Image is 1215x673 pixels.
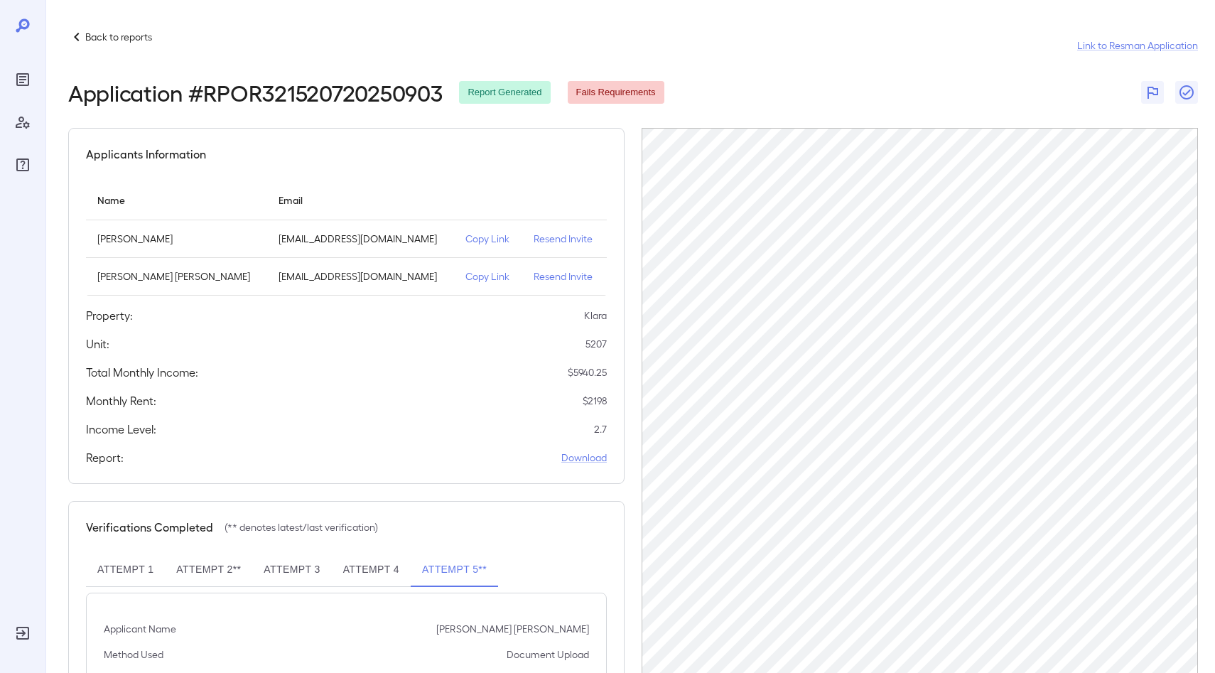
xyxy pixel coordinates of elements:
h5: Income Level: [86,421,156,438]
div: Reports [11,68,34,91]
button: Attempt 1 [86,553,165,587]
button: Attempt 5** [411,553,498,587]
p: [PERSON_NAME] [PERSON_NAME] [97,269,256,284]
p: [EMAIL_ADDRESS][DOMAIN_NAME] [279,232,443,246]
button: Attempt 2** [165,553,252,587]
button: Flag Report [1141,81,1164,104]
div: Log Out [11,622,34,645]
p: [EMAIL_ADDRESS][DOMAIN_NAME] [279,269,443,284]
button: Attempt 4 [332,553,411,587]
p: Applicant Name [104,622,176,636]
p: [PERSON_NAME] [PERSON_NAME] [436,622,589,636]
h5: Applicants Information [86,146,206,163]
p: Copy Link [465,232,512,246]
button: Close Report [1175,81,1198,104]
p: $ 5940.25 [568,365,607,379]
p: Document Upload [507,647,589,662]
p: (** denotes latest/last verification) [225,520,378,534]
h2: Application # RPOR321520720250903 [68,80,442,105]
table: simple table [86,180,607,296]
a: Link to Resman Application [1077,38,1198,53]
div: FAQ [11,154,34,176]
p: 5207 [585,337,607,351]
p: [PERSON_NAME] [97,232,256,246]
p: 2.7 [594,422,607,436]
p: Method Used [104,647,163,662]
p: Copy Link [465,269,512,284]
th: Email [267,180,454,220]
h5: Total Monthly Income: [86,364,198,381]
p: Back to reports [85,30,152,44]
h5: Report: [86,449,124,466]
h5: Unit: [86,335,109,352]
h5: Verifications Completed [86,519,213,536]
a: Download [561,451,607,465]
span: Fails Requirements [568,86,664,99]
th: Name [86,180,267,220]
p: Klara [584,308,607,323]
p: Resend Invite [534,269,595,284]
span: Report Generated [459,86,550,99]
h5: Property: [86,307,133,324]
p: $ 2198 [583,394,607,408]
div: Manage Users [11,111,34,134]
p: Resend Invite [534,232,595,246]
button: Attempt 3 [252,553,331,587]
h5: Monthly Rent: [86,392,156,409]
